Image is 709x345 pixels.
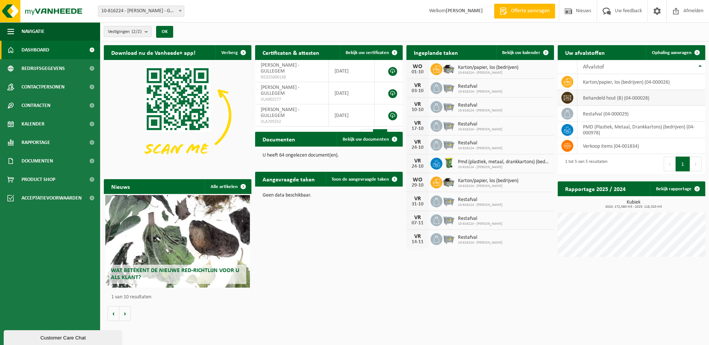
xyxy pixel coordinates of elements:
[410,177,425,183] div: WO
[442,100,455,113] img: WB-2500-GAL-GY-01
[496,45,553,60] a: Bekijk uw kalender
[458,103,502,108] span: Restafval
[561,200,705,209] h3: Kubiek
[664,157,676,171] button: Previous
[22,22,44,41] span: Navigatie
[119,306,131,321] button: Volgende
[558,45,612,60] h2: Uw afvalstoffen
[458,90,502,94] span: 10-816224 - [PERSON_NAME]
[98,6,184,17] span: 10-816224 - LAFOSSE - GULLEGEM
[458,222,502,226] span: 10-816224 - [PERSON_NAME]
[261,119,323,125] span: VLA705552
[340,45,402,60] a: Bekijk uw certificaten
[156,26,173,38] button: OK
[458,65,518,71] span: Karton/papier, los (bedrijven)
[458,178,518,184] span: Karton/papier, los (bedrijven)
[442,213,455,226] img: WB-2500-GAL-GY-01
[650,181,705,196] a: Bekijk rapportage
[332,177,389,182] span: Toon de aangevraagde taken
[458,235,502,241] span: Restafval
[458,108,502,113] span: 10-816224 - [PERSON_NAME]
[255,45,327,60] h2: Certificaten & attesten
[458,84,502,90] span: Restafval
[442,232,455,245] img: WB-2500-GAL-GY-01
[104,45,203,60] h2: Download nu de Vanheede+ app!
[22,152,53,170] span: Documenten
[410,126,425,131] div: 17-10
[98,6,184,16] span: 10-816224 - LAFOSSE - GULLEGEM
[326,172,402,187] a: Toon de aangevraagde taken
[261,85,299,96] span: [PERSON_NAME] - GULLEGEM
[577,122,705,138] td: PMD (Plastiek, Metaal, Drankkartons) (bedrijven) (04-000978)
[558,181,633,196] h2: Rapportage 2025 / 2024
[410,158,425,164] div: VR
[263,153,395,158] p: U heeft 64 ongelezen document(en).
[446,8,483,14] strong: [PERSON_NAME]
[111,268,239,281] span: Wat betekent de nieuwe RED-richtlijn voor u als klant?
[410,202,425,207] div: 31-10
[261,107,299,118] span: [PERSON_NAME] - GULLEGEM
[104,179,137,194] h2: Nieuws
[442,81,455,94] img: WB-2500-GAL-GY-01
[22,133,50,152] span: Rapportage
[577,138,705,154] td: verkoop items (04-001834)
[577,90,705,106] td: behandeld hout (B) (04-000028)
[410,70,425,75] div: 01-10
[410,88,425,94] div: 03-10
[261,74,323,80] span: RED25000130
[458,146,502,151] span: 10-816224 - [PERSON_NAME]
[104,60,251,171] img: Download de VHEPlus App
[410,234,425,240] div: VR
[410,215,425,221] div: VR
[410,83,425,88] div: VR
[458,184,518,188] span: 10-816224 - [PERSON_NAME]
[442,194,455,207] img: WB-2500-GAL-GY-01
[577,74,705,90] td: karton/papier, los (bedrijven) (04-000026)
[577,106,705,122] td: restafval (04-000029)
[652,50,692,55] span: Ophaling aanvragen
[458,71,518,75] span: 10-816224 - [PERSON_NAME]
[105,195,250,288] a: Wat betekent de nieuwe RED-richtlijn voor u als klant?
[458,140,502,146] span: Restafval
[458,165,550,170] span: 10-816224 - [PERSON_NAME]
[205,179,251,194] a: Alle artikelen
[690,157,702,171] button: Next
[410,107,425,113] div: 10-10
[255,172,322,186] h2: Aangevraagde taken
[261,63,299,74] span: [PERSON_NAME] - GULLEGEM
[458,121,502,127] span: Restafval
[458,197,502,203] span: Restafval
[502,50,540,55] span: Bekijk uw kalender
[509,7,551,15] span: Offerte aanvragen
[22,78,65,96] span: Contactpersonen
[442,157,455,169] img: WB-0240-HPE-GN-50
[263,193,395,198] p: Geen data beschikbaar.
[561,205,705,209] span: 2024: 172,080 m3 - 2025: 118,320 m3
[215,45,251,60] button: Verberg
[104,26,152,37] button: Vestigingen(2/2)
[676,157,690,171] button: 1
[646,45,705,60] a: Ophaling aanvragen
[221,50,238,55] span: Verberg
[22,59,65,78] span: Bedrijfsgegevens
[22,170,55,189] span: Product Shop
[410,196,425,202] div: VR
[406,45,465,60] h2: Ingeplande taken
[494,4,555,19] a: Offerte aanvragen
[458,159,550,165] span: Pmd (plastiek, metaal, drankkartons) (bedrijven)
[458,216,502,222] span: Restafval
[108,26,142,37] span: Vestigingen
[111,295,248,300] p: 1 van 10 resultaten
[410,240,425,245] div: 14-11
[343,137,389,142] span: Bekijk uw documenten
[132,29,142,34] count: (2/2)
[410,64,425,70] div: WO
[410,120,425,126] div: VR
[329,60,375,82] td: [DATE]
[561,156,607,172] div: 1 tot 5 van 5 resultaten
[337,132,402,147] a: Bekijk uw documenten
[442,62,455,75] img: WB-5000-GAL-GY-01
[108,306,119,321] button: Vorige
[410,164,425,169] div: 24-10
[346,50,389,55] span: Bekijk uw certificaten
